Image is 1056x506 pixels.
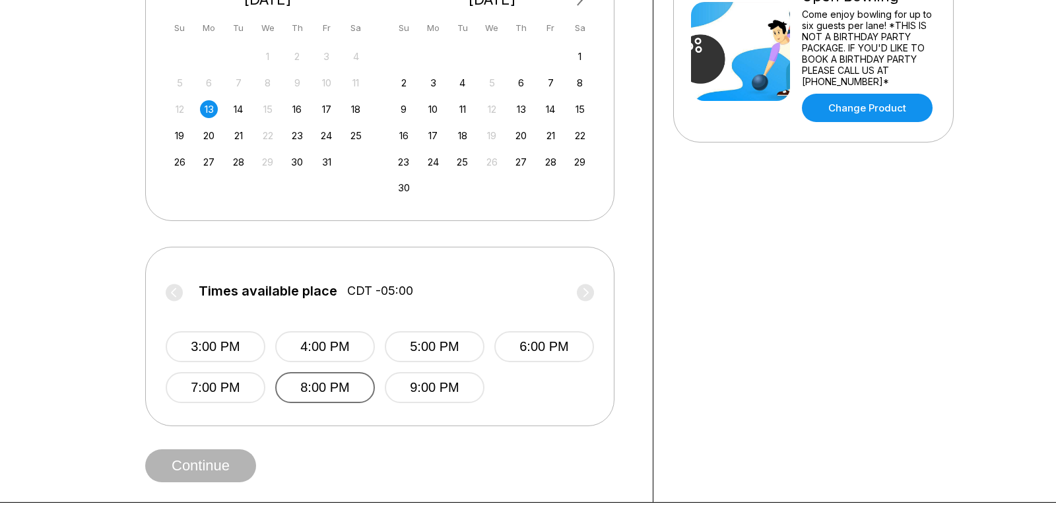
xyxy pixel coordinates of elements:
[424,127,442,144] div: Choose Monday, November 17th, 2025
[424,19,442,37] div: Mo
[512,100,530,118] div: Choose Thursday, November 13th, 2025
[171,74,189,92] div: Not available Sunday, October 5th, 2025
[317,19,335,37] div: Fr
[542,74,560,92] div: Choose Friday, November 7th, 2025
[317,47,335,65] div: Not available Friday, October 3rd, 2025
[259,127,277,144] div: Not available Wednesday, October 22nd, 2025
[317,153,335,171] div: Choose Friday, October 31st, 2025
[230,100,247,118] div: Choose Tuesday, October 14th, 2025
[347,127,365,144] div: Choose Saturday, October 25th, 2025
[259,47,277,65] div: Not available Wednesday, October 1st, 2025
[571,127,589,144] div: Choose Saturday, November 22nd, 2025
[317,100,335,118] div: Choose Friday, October 17th, 2025
[347,47,365,65] div: Not available Saturday, October 4th, 2025
[424,74,442,92] div: Choose Monday, November 3rd, 2025
[385,372,484,403] button: 9:00 PM
[395,19,412,37] div: Su
[275,331,375,362] button: 4:00 PM
[166,331,265,362] button: 3:00 PM
[453,74,471,92] div: Choose Tuesday, November 4th, 2025
[288,153,306,171] div: Choose Thursday, October 30th, 2025
[691,2,790,101] img: Open Bowling
[542,153,560,171] div: Choose Friday, November 28th, 2025
[200,19,218,37] div: Mo
[200,127,218,144] div: Choose Monday, October 20th, 2025
[259,153,277,171] div: Not available Wednesday, October 29th, 2025
[483,153,501,171] div: Not available Wednesday, November 26th, 2025
[542,127,560,144] div: Choose Friday, November 21st, 2025
[200,100,218,118] div: Choose Monday, October 13th, 2025
[453,19,471,37] div: Tu
[288,19,306,37] div: Th
[395,100,412,118] div: Choose Sunday, November 9th, 2025
[288,74,306,92] div: Not available Thursday, October 9th, 2025
[259,74,277,92] div: Not available Wednesday, October 8th, 2025
[512,153,530,171] div: Choose Thursday, November 27th, 2025
[424,153,442,171] div: Choose Monday, November 24th, 2025
[317,127,335,144] div: Choose Friday, October 24th, 2025
[259,100,277,118] div: Not available Wednesday, October 15th, 2025
[512,19,530,37] div: Th
[200,74,218,92] div: Not available Monday, October 6th, 2025
[230,19,247,37] div: Tu
[288,100,306,118] div: Choose Thursday, October 16th, 2025
[347,284,413,298] span: CDT -05:00
[483,74,501,92] div: Not available Wednesday, November 5th, 2025
[542,100,560,118] div: Choose Friday, November 14th, 2025
[347,19,365,37] div: Sa
[171,127,189,144] div: Choose Sunday, October 19th, 2025
[483,127,501,144] div: Not available Wednesday, November 19th, 2025
[385,331,484,362] button: 5:00 PM
[453,100,471,118] div: Choose Tuesday, November 11th, 2025
[171,153,189,171] div: Choose Sunday, October 26th, 2025
[395,179,412,197] div: Choose Sunday, November 30th, 2025
[424,100,442,118] div: Choose Monday, November 10th, 2025
[542,19,560,37] div: Fr
[571,19,589,37] div: Sa
[395,74,412,92] div: Choose Sunday, November 2nd, 2025
[347,100,365,118] div: Choose Saturday, October 18th, 2025
[571,47,589,65] div: Choose Saturday, November 1st, 2025
[200,153,218,171] div: Choose Monday, October 27th, 2025
[259,19,277,37] div: We
[453,127,471,144] div: Choose Tuesday, November 18th, 2025
[571,100,589,118] div: Choose Saturday, November 15th, 2025
[347,74,365,92] div: Not available Saturday, October 11th, 2025
[802,9,936,87] div: Come enjoy bowling for up to six guests per lane! *THIS IS NOT A BIRTHDAY PARTY PACKAGE. IF YOU'D...
[483,19,501,37] div: We
[230,127,247,144] div: Choose Tuesday, October 21st, 2025
[166,372,265,403] button: 7:00 PM
[453,153,471,171] div: Choose Tuesday, November 25th, 2025
[483,100,501,118] div: Not available Wednesday, November 12th, 2025
[230,153,247,171] div: Choose Tuesday, October 28th, 2025
[169,46,367,171] div: month 2025-10
[288,127,306,144] div: Choose Thursday, October 23rd, 2025
[171,100,189,118] div: Not available Sunday, October 12th, 2025
[395,127,412,144] div: Choose Sunday, November 16th, 2025
[802,94,933,122] a: Change Product
[571,74,589,92] div: Choose Saturday, November 8th, 2025
[571,153,589,171] div: Choose Saturday, November 29th, 2025
[230,74,247,92] div: Not available Tuesday, October 7th, 2025
[395,153,412,171] div: Choose Sunday, November 23rd, 2025
[275,372,375,403] button: 8:00 PM
[288,47,306,65] div: Not available Thursday, October 2nd, 2025
[512,127,530,144] div: Choose Thursday, November 20th, 2025
[494,331,594,362] button: 6:00 PM
[199,284,337,298] span: Times available place
[317,74,335,92] div: Not available Friday, October 10th, 2025
[393,46,591,197] div: month 2025-11
[171,19,189,37] div: Su
[512,74,530,92] div: Choose Thursday, November 6th, 2025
